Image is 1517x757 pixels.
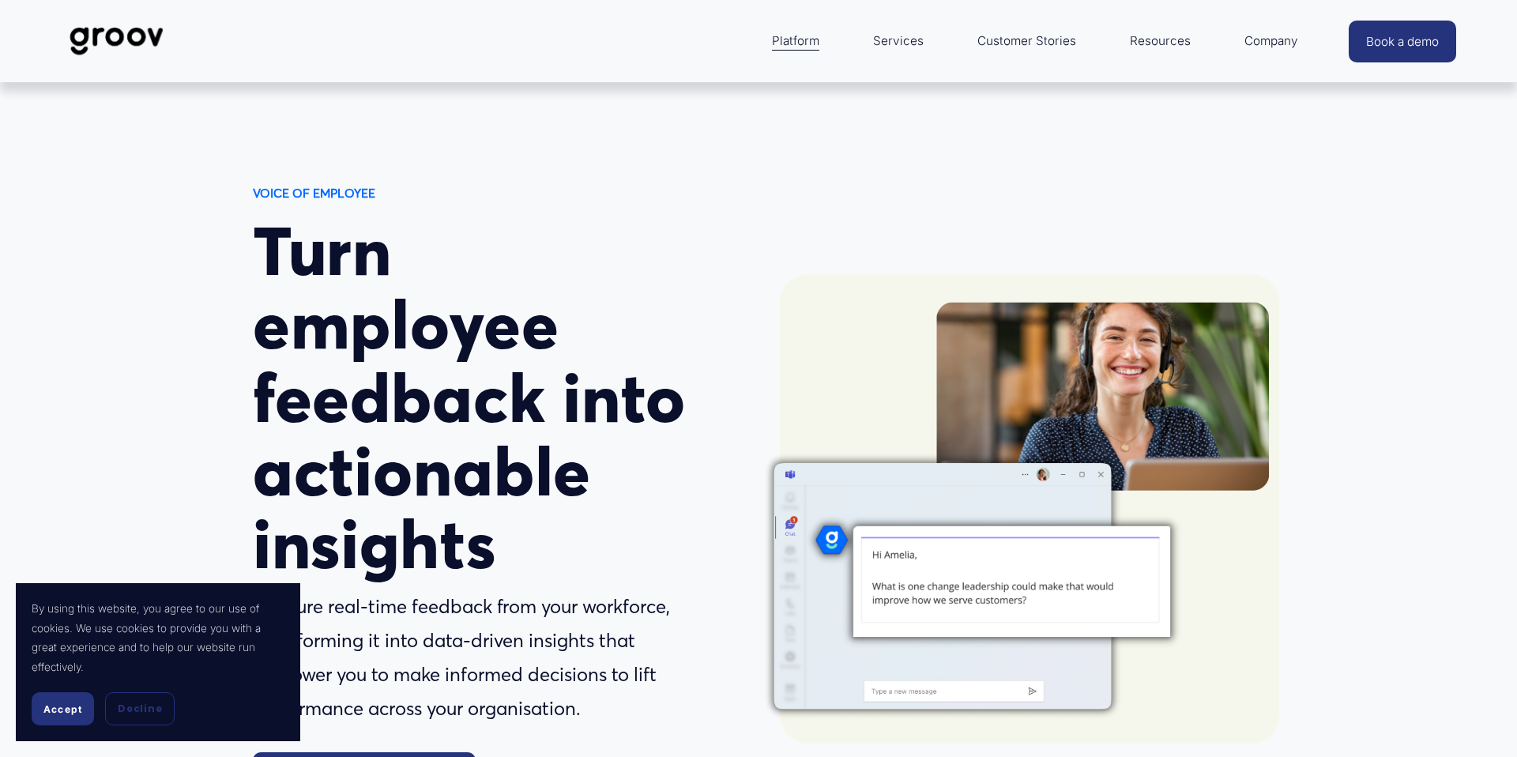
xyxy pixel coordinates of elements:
[764,22,827,60] a: folder dropdown
[118,702,162,716] span: Decline
[1349,21,1456,62] a: Book a demo
[1130,30,1191,52] span: Resources
[43,703,82,715] span: Accept
[253,215,708,582] h1: Turn employee feedback into actionable insights
[1237,22,1306,60] a: folder dropdown
[16,583,300,741] section: Cookie banner
[772,30,819,52] span: Platform
[32,692,94,725] button: Accept
[61,15,172,67] img: Groov | Workplace Science Platform | Unlock Performance | Drive Results
[865,22,932,60] a: Services
[32,599,284,676] p: By using this website, you agree to our use of cookies. We use cookies to provide you with a grea...
[253,186,375,201] strong: VOICE OF EMPLOYEE
[105,692,175,725] button: Decline
[1244,30,1298,52] span: Company
[969,22,1084,60] a: Customer Stories
[1122,22,1199,60] a: folder dropdown
[253,590,708,725] p: Capture real-time feedback from your workforce, transforming it into data-driven insights that em...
